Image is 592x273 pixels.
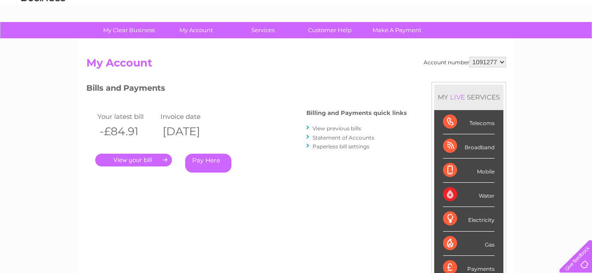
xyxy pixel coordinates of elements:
[434,85,503,110] div: MY SERVICES
[158,111,222,122] td: Invoice date
[95,122,159,140] th: -£84.91
[424,57,506,67] div: Account number
[294,22,366,38] a: Customer Help
[448,93,467,101] div: LIVE
[21,23,66,50] img: logo.png
[361,22,433,38] a: Make A Payment
[443,159,495,183] div: Mobile
[443,134,495,159] div: Broadband
[160,22,232,38] a: My Account
[88,5,505,43] div: Clear Business is a trading name of Verastar Limited (registered in [GEOGRAPHIC_DATA] No. 3667643...
[306,110,407,116] h4: Billing and Payments quick links
[313,125,361,132] a: View previous bills
[533,37,555,44] a: Contact
[86,82,407,97] h3: Bills and Payments
[227,22,299,38] a: Services
[426,4,487,15] a: 0333 014 3131
[158,122,222,140] th: [DATE]
[93,22,165,38] a: My Clear Business
[515,37,528,44] a: Blog
[313,134,374,141] a: Statement of Accounts
[443,207,495,231] div: Electricity
[95,111,159,122] td: Your latest bill
[313,143,369,150] a: Paperless bill settings
[95,154,172,166] a: .
[86,57,506,74] h2: My Account
[443,110,495,134] div: Telecoms
[437,37,454,44] a: Water
[563,37,584,44] a: Log out
[443,232,495,256] div: Gas
[459,37,478,44] a: Energy
[185,154,231,173] a: Pay Here
[484,37,510,44] a: Telecoms
[443,183,495,207] div: Water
